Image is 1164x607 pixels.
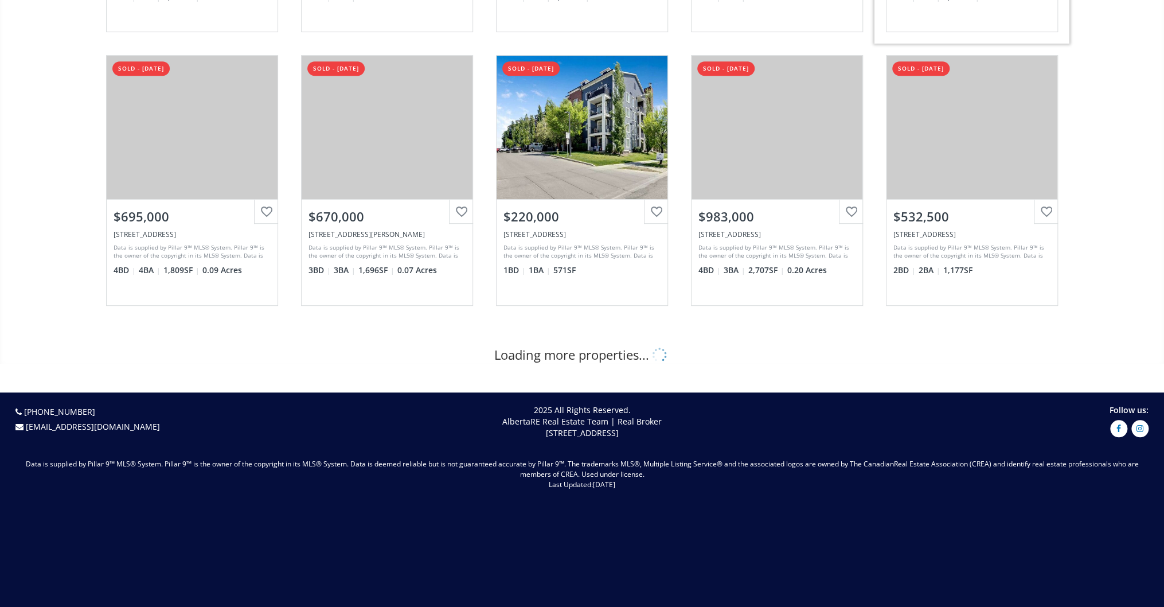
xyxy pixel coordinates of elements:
span: 4 BD [698,264,721,276]
a: [PHONE_NUMBER] [24,406,95,417]
div: Data is supplied by Pillar 9™ MLS® System. Pillar 9™ is the owner of the copyright in its MLS® Sy... [503,243,658,260]
a: sold - [DATE]$983,000[STREET_ADDRESS]Data is supplied by Pillar 9™ MLS® System. Pillar 9™ is the ... [679,44,874,317]
div: $220,000 [503,208,661,225]
span: 3 BA [334,264,356,276]
a: [EMAIL_ADDRESS][DOMAIN_NAME] [26,421,160,432]
div: 755 Copperpond Boulevard SE #1108, Calgary, AB T2Z 4R2 [503,229,661,239]
div: $983,000 [698,208,856,225]
span: 2,707 SF [748,264,784,276]
span: 1,809 SF [163,264,200,276]
div: Data is supplied by Pillar 9™ MLS® System. Pillar 9™ is the owner of the copyright in its MLS® Sy... [308,243,463,260]
div: $532,500 [893,208,1050,225]
div: $670,000 [308,208,466,225]
a: sold - [DATE]$532,500[STREET_ADDRESS]Data is supplied by Pillar 9™ MLS® System. Pillar 9™ is the ... [874,44,1069,317]
span: [STREET_ADDRESS] [546,427,619,438]
span: Data is supplied by Pillar 9™ MLS® System. Pillar 9™ is the owner of the copyright in its MLS® Sy... [26,459,894,469]
div: $695,000 [114,208,271,225]
span: Follow us: [1110,404,1149,415]
div: Loading more properties... [494,346,670,364]
p: Last Updated: [11,480,1153,490]
span: 0.09 Acres [202,264,242,276]
span: 1,696 SF [358,264,394,276]
span: 0.20 Acres [787,264,827,276]
span: [DATE] [593,480,615,489]
span: 571 SF [553,264,576,276]
span: 3 BA [724,264,745,276]
a: sold - [DATE]$220,000[STREET_ADDRESS]Data is supplied by Pillar 9™ MLS® System. Pillar 9™ is the ... [485,44,679,317]
span: 1,177 SF [943,264,972,276]
span: 4 BD [114,264,136,276]
span: 3 BD [308,264,331,276]
span: Real Estate Association (CREA) and identify real estate professionals who are members of CREA. Us... [520,459,1139,479]
span: 4 BA [139,264,161,276]
span: 0.07 Acres [397,264,437,276]
div: 171 Hotchkiss Manor SE, Calgary, AB T3S 0G5 [308,229,466,239]
div: Data is supplied by Pillar 9™ MLS® System. Pillar 9™ is the owner of the copyright in its MLS® Sy... [893,243,1048,260]
span: 1 BA [529,264,550,276]
span: 1 BD [503,264,526,276]
div: 218 Cranwell Bay SE, Calgary, AB T3M 0B2 [114,229,271,239]
div: 3450 19 Street SW #406, Calgary, AB T2T6V7 [893,229,1050,239]
a: sold - [DATE]$670,000[STREET_ADDRESS][PERSON_NAME]Data is supplied by Pillar 9™ MLS® System. Pill... [290,44,485,317]
div: Data is supplied by Pillar 9™ MLS® System. Pillar 9™ is the owner of the copyright in its MLS® Sy... [114,243,268,260]
span: 2 BD [893,264,916,276]
p: 2025 All Rights Reserved. AlbertaRE Real Estate Team | Real Broker [301,404,864,439]
span: 2 BA [919,264,940,276]
a: sold - [DATE]$695,000[STREET_ADDRESS]Data is supplied by Pillar 9™ MLS® System. Pillar 9™ is the ... [95,44,290,317]
div: 10 Strathridge Court SW, Calgary, AB T3H 4M2 [698,229,856,239]
div: Data is supplied by Pillar 9™ MLS® System. Pillar 9™ is the owner of the copyright in its MLS® Sy... [698,243,853,260]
